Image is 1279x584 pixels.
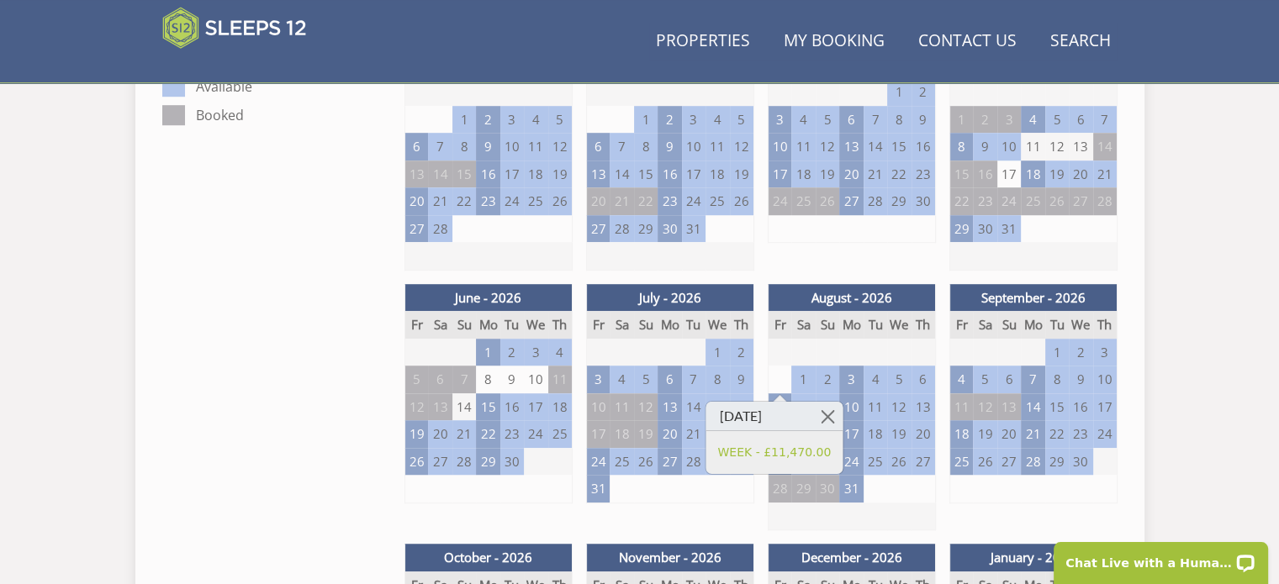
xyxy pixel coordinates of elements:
[997,393,1021,421] td: 13
[730,133,753,160] td: 12
[997,420,1021,448] td: 20
[500,187,524,215] td: 24
[524,187,547,215] td: 25
[586,187,610,215] td: 20
[658,420,681,448] td: 20
[791,311,815,339] th: Sa
[476,106,499,134] td: 2
[500,311,524,339] th: Tu
[768,311,791,339] th: Fr
[949,215,973,243] td: 29
[524,311,547,339] th: We
[1093,393,1117,421] td: 17
[1045,133,1069,160] td: 12
[658,187,681,215] td: 23
[839,448,863,476] td: 24
[1045,448,1069,476] td: 29
[1043,531,1279,584] iframe: LiveChat chat widget
[658,448,681,476] td: 27
[706,393,729,421] td: 15
[997,133,1021,160] td: 10
[610,366,633,393] td: 4
[610,160,633,188] td: 14
[816,187,839,215] td: 26
[730,160,753,188] td: 19
[839,133,863,160] td: 13
[586,366,610,393] td: 3
[1069,420,1092,448] td: 23
[1045,339,1069,366] td: 1
[428,420,452,448] td: 20
[730,106,753,134] td: 5
[717,443,831,460] a: WEEK - £11,470.00
[973,448,996,476] td: 26
[1069,160,1092,188] td: 20
[586,160,610,188] td: 13
[1045,420,1069,448] td: 22
[682,106,706,134] td: 3
[452,133,476,160] td: 8
[428,366,452,393] td: 6
[476,420,499,448] td: 22
[887,311,911,339] th: We
[912,420,935,448] td: 20
[887,160,911,188] td: 22
[949,106,973,134] td: 1
[548,160,572,188] td: 19
[428,215,452,243] td: 28
[548,366,572,393] td: 11
[730,393,753,421] td: 16
[634,311,658,339] th: Su
[949,544,1117,571] th: January - 2027
[706,187,729,215] td: 25
[864,448,887,476] td: 25
[949,187,973,215] td: 22
[864,393,887,421] td: 11
[634,106,658,134] td: 1
[768,284,935,312] th: August - 2026
[452,366,476,393] td: 7
[404,160,428,188] td: 13
[730,311,753,339] th: Th
[912,106,935,134] td: 9
[1069,448,1092,476] td: 30
[1069,133,1092,160] td: 13
[1021,187,1044,215] td: 25
[196,76,390,97] dd: Available
[1093,106,1117,134] td: 7
[610,420,633,448] td: 18
[973,160,996,188] td: 16
[610,311,633,339] th: Sa
[730,187,753,215] td: 26
[500,393,524,421] td: 16
[548,339,572,366] td: 4
[912,366,935,393] td: 6
[887,187,911,215] td: 29
[548,393,572,421] td: 18
[816,393,839,421] td: 9
[839,420,863,448] td: 17
[887,366,911,393] td: 5
[816,311,839,339] th: Su
[524,366,547,393] td: 10
[404,187,428,215] td: 20
[500,133,524,160] td: 10
[1021,448,1044,476] td: 28
[816,366,839,393] td: 2
[548,420,572,448] td: 25
[973,187,996,215] td: 23
[524,160,547,188] td: 18
[864,160,887,188] td: 21
[706,160,729,188] td: 18
[500,106,524,134] td: 3
[1093,187,1117,215] td: 28
[973,106,996,134] td: 2
[730,339,753,366] td: 2
[476,393,499,421] td: 15
[1069,339,1092,366] td: 2
[428,311,452,339] th: Sa
[476,366,499,393] td: 8
[634,448,658,476] td: 26
[586,544,753,571] th: November - 2026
